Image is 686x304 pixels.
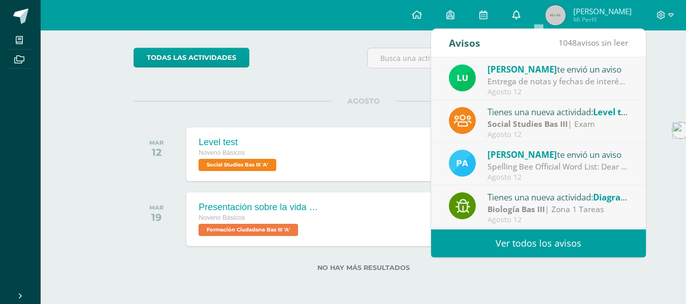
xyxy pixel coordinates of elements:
span: Mi Perfil [573,15,632,24]
span: Level test [593,106,634,118]
span: Formación Ciudadana Bas III 'A' [199,224,298,236]
div: Tienes una nueva actividad: [487,190,629,204]
span: Diagramas de flujo [593,191,672,203]
span: Social Studies Bas III 'A' [199,159,276,171]
span: AGOSTO [331,96,396,106]
div: Agosto 12 [487,216,629,224]
span: Noveno Básicos [199,214,245,221]
div: Level test [199,137,279,148]
div: Agosto 12 [487,173,629,182]
div: Tienes una nueva actividad: [487,105,629,118]
strong: Social Studies Bas III [487,118,568,129]
div: MAR [149,139,164,146]
label: No hay más resultados [134,264,593,272]
div: Entrega de notas y fechas de interés: Buenos días estimada comunidad. Espero que se encuentren mu... [487,76,629,87]
div: Spelling Bee Official Word List: Dear Students, Attached you will find the official word list for... [487,161,629,173]
span: [PERSON_NAME] [487,63,557,75]
div: 12 [149,146,164,158]
span: [PERSON_NAME] [573,6,632,16]
strong: Biología Bas III [487,204,545,215]
a: Ver todos los avisos [431,229,646,257]
div: te envió un aviso [487,62,629,76]
img: 16d00d6a61aad0e8a558f8de8df831eb.png [449,150,476,177]
span: [PERSON_NAME] [487,149,557,160]
div: Agosto 12 [487,130,629,139]
div: Avisos [449,29,480,57]
span: Noveno Básicos [199,149,245,156]
img: 54f82b4972d4d37a72c9d8d1d5f4dac6.png [449,64,476,91]
div: MAR [149,204,164,211]
span: 1048 [559,37,577,48]
img: 45x45 [545,5,566,25]
div: te envió un aviso [487,148,629,161]
span: avisos sin leer [559,37,628,48]
div: 19 [149,211,164,223]
input: Busca una actividad próxima aquí... [368,48,593,68]
a: todas las Actividades [134,48,249,67]
div: | Zona 1 Tareas [487,204,629,215]
div: Presentación sobre la vida del General [PERSON_NAME]. [199,202,320,213]
div: Agosto 12 [487,88,629,96]
div: | Exam [487,118,629,130]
